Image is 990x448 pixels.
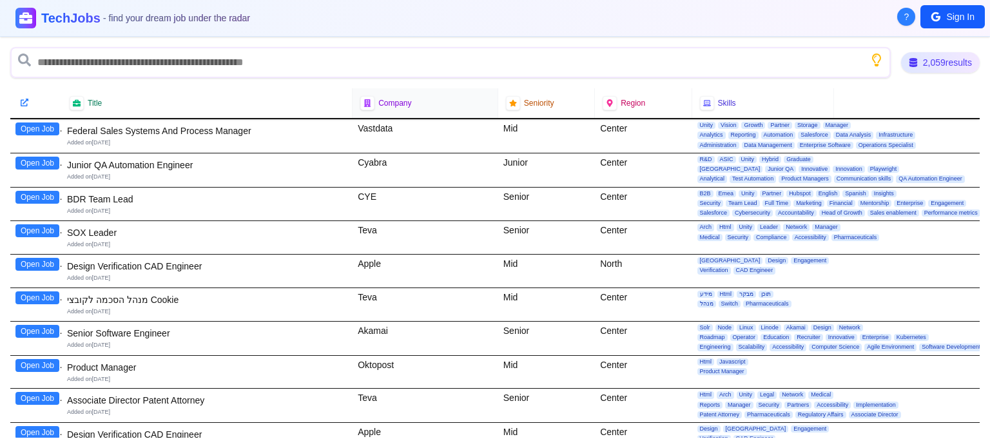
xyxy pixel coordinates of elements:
[833,131,874,139] span: Data Analysis
[922,209,980,217] span: Performance metrics
[67,159,347,171] div: Junior QA Automation Engineer
[717,291,735,298] span: Html
[67,124,347,137] div: Federal Sales Systems And Process Manager
[697,324,713,331] span: Solr
[697,166,763,173] span: [GEOGRAPHIC_DATA]
[697,334,728,341] span: Roadmap
[765,166,796,173] span: Junior QA
[759,291,773,298] span: תוכן
[743,300,791,307] span: Pharmaceuticals
[15,291,59,304] button: Open Job
[595,356,692,389] div: Center
[67,293,347,306] div: מנהל הסכמה לקובצי Cookie
[715,324,735,331] span: Node
[15,157,59,170] button: Open Job
[498,356,595,389] div: Mid
[864,344,917,351] span: Agile Environment
[719,300,741,307] span: Switch
[814,402,851,409] span: Accessibility
[67,139,347,147] div: Added on [DATE]
[15,426,59,439] button: Open Job
[595,188,692,221] div: Center
[811,324,834,331] span: Design
[697,234,723,241] span: Medical
[67,260,347,273] div: Design Verification CAD Engineer
[353,288,498,321] div: Teva
[733,435,776,442] span: CAD Engineer
[741,122,765,129] span: Growth
[736,344,768,351] span: Scalability
[697,122,716,129] span: Unity
[756,402,782,409] span: Security
[498,389,595,422] div: Senior
[595,389,692,422] div: Center
[759,324,781,331] span: Linode
[67,341,347,349] div: Added on [DATE]
[41,9,250,27] h1: TechJobs
[799,166,830,173] span: Innovative
[697,267,731,274] span: Verification
[819,209,865,217] span: Head of Growth
[595,153,692,187] div: Center
[928,200,966,207] span: Engagement
[697,142,739,149] span: Administration
[812,224,840,231] span: Manager
[744,411,793,418] span: Pharmaceuticals
[697,391,715,398] span: Html
[595,255,692,287] div: North
[837,324,863,331] span: Network
[621,98,645,108] span: Region
[595,288,692,321] div: Center
[697,368,747,375] span: Product Manager
[876,131,915,139] span: Infrastructure
[770,344,806,351] span: Accessibility
[737,391,755,398] span: Unity
[67,226,347,239] div: SOX Leader
[15,359,59,372] button: Open Job
[498,322,595,355] div: Senior
[768,122,792,129] span: Partner
[67,207,347,215] div: Added on [DATE]
[697,209,730,217] span: Salesforce
[759,156,781,163] span: Hybrid
[353,356,498,389] div: Oktopost
[798,131,831,139] span: Salesforce
[697,224,715,231] span: Arch
[870,54,883,66] button: Show search tips
[831,234,880,241] span: Pharmaceuticals
[896,175,965,182] span: QA Automation Engineer
[739,156,757,163] span: Unity
[15,325,59,338] button: Open Job
[67,274,347,282] div: Added on [DATE]
[498,153,595,187] div: Junior
[697,300,716,307] span: מנהל
[697,131,726,139] span: Analytics
[761,131,796,139] span: Automation
[765,257,788,264] span: Design
[67,307,347,316] div: Added on [DATE]
[717,391,734,398] span: Arch
[833,166,865,173] span: Innovation
[595,119,692,153] div: Center
[794,334,823,341] span: Recruiter
[67,327,347,340] div: Senior Software Engineer
[737,224,755,231] span: Unity
[697,411,742,418] span: Patent Attorney
[849,411,901,418] span: Associate Director
[697,344,733,351] span: Engineering
[717,224,734,231] span: Html
[697,156,715,163] span: R&D
[784,324,808,331] span: Akamai
[762,200,791,207] span: Full Time
[919,344,983,351] span: Software Development
[15,224,59,237] button: Open Job
[697,358,715,365] span: Html
[67,394,347,407] div: Associate Director Patent Attorney
[15,392,59,405] button: Open Job
[697,200,724,207] span: Security
[498,119,595,153] div: Mid
[717,358,748,365] span: Javascript
[498,188,595,221] div: Senior
[697,175,728,182] span: Analytical
[595,322,692,355] div: Center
